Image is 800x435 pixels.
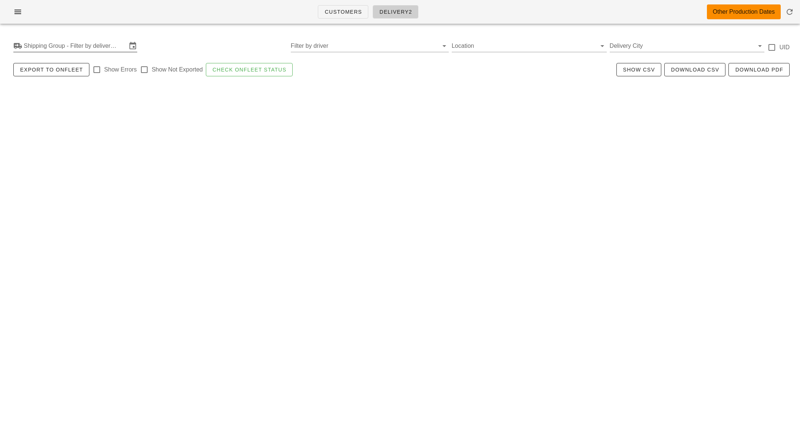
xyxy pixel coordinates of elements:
span: Customers [324,9,362,15]
span: Show CSV [623,67,655,73]
div: Other Production Dates [713,7,775,16]
label: Show Not Exported [152,66,203,73]
span: Download CSV [671,67,719,73]
button: Download CSV [664,63,725,76]
div: Location [452,40,607,52]
a: Delivery2 [373,5,418,19]
div: Delivery City [610,40,765,52]
span: Export to Onfleet [20,67,83,73]
span: Check Onfleet Status [212,67,287,73]
button: Download PDF [728,63,790,76]
label: Show Errors [104,66,137,73]
button: Export to Onfleet [13,63,89,76]
button: Check Onfleet Status [206,63,293,76]
a: Customers [318,5,368,19]
span: Download PDF [735,67,783,73]
label: UID [779,44,790,51]
button: Show CSV [616,63,661,76]
span: Delivery2 [379,9,412,15]
div: Filter by driver [291,40,449,52]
